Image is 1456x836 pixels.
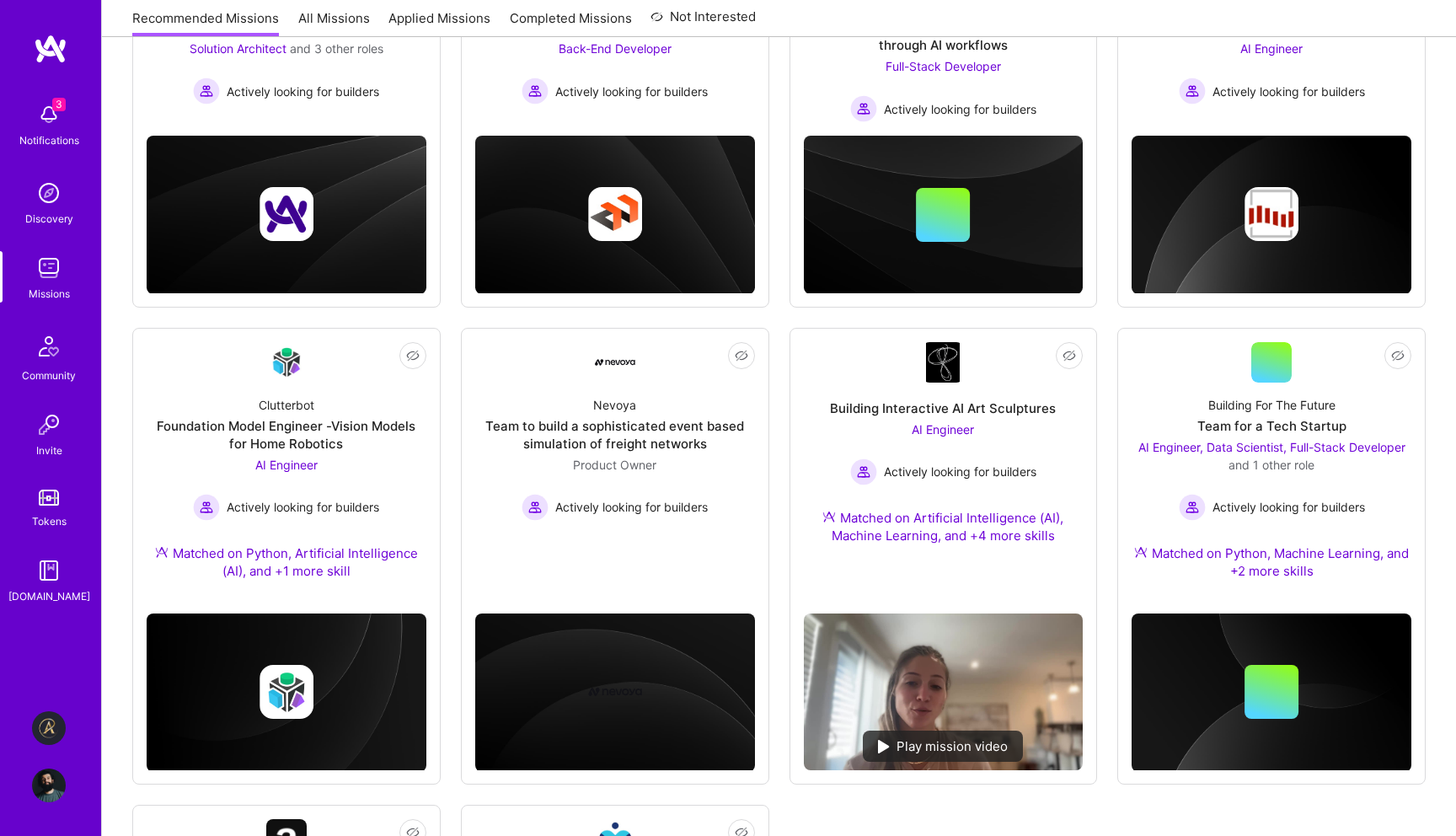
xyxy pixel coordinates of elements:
[32,554,66,587] img: guide book
[863,731,1023,762] div: Play mission video
[804,509,1084,544] div: Matched on Artificial Intelligence (AI), Machine Learning, and +4 more skills
[147,614,426,772] img: cover
[475,417,755,453] div: Team to build a sophisticated event based simulation of freight networks
[1208,396,1336,414] div: Building For The Future
[147,417,426,453] div: Foundation Model Engineer -Vision Models for Home Robotics
[36,442,62,459] div: Invite
[1134,545,1148,559] img: Ateam Purple Icon
[475,342,755,549] a: Company LogoNevoyaTeam to build a sophisticated event based simulation of freight networksProduct...
[1132,614,1411,772] img: cover
[1240,41,1303,56] span: AI Engineer
[32,176,66,210] img: discovery
[298,9,370,37] a: All Missions
[28,711,70,745] a: Aldea: Transforming Behavior Change Through AI-Driven Coaching
[588,187,642,241] img: Company logo
[29,285,70,303] div: Missions
[830,399,1056,417] div: Building Interactive AI Art Sculptures
[1132,342,1411,600] a: Building For The FutureTeam for a Tech StartupAI Engineer, Data Scientist, Full-Stack Developer a...
[595,359,635,366] img: Company Logo
[147,342,426,600] a: Company LogoClutterbotFoundation Model Engineer -Vision Models for Home RoboticsAI Engineer Activ...
[1138,440,1405,454] span: AI Engineer, Data Scientist, Full-Stack Developer
[822,510,836,523] img: Ateam Purple Icon
[850,458,877,485] img: Actively looking for builders
[475,136,755,294] img: cover
[555,83,708,100] span: Actively looking for builders
[155,545,169,559] img: Ateam Purple Icon
[886,59,1001,73] span: Full-Stack Developer
[32,711,66,745] img: Aldea: Transforming Behavior Change Through AI-Driven Coaching
[804,342,1084,600] a: Company LogoBuilding Interactive AI Art SculpturesAI Engineer Actively looking for buildersActive...
[735,349,748,362] i: icon EyeClosed
[32,98,66,131] img: bell
[1212,83,1365,100] span: Actively looking for builders
[884,100,1036,118] span: Actively looking for builders
[1132,136,1411,294] img: cover
[1245,187,1298,241] img: Company logo
[266,342,307,382] img: Company Logo
[260,665,313,719] img: Company logo
[1228,458,1314,472] span: and 1 other role
[573,458,656,472] span: Product Owner
[32,769,66,802] img: User Avatar
[28,769,70,802] a: User Avatar
[1179,78,1206,104] img: Actively looking for builders
[19,131,79,149] div: Notifications
[32,408,66,442] img: Invite
[522,78,549,104] img: Actively looking for builders
[804,136,1084,294] img: cover
[1212,498,1365,516] span: Actively looking for builders
[884,463,1036,480] span: Actively looking for builders
[559,41,672,56] span: Back-End Developer
[475,614,755,772] img: cover
[32,512,67,530] div: Tokens
[259,396,314,414] div: Clutterbot
[593,396,636,414] div: Nevoya
[650,7,756,37] a: Not Interested
[25,210,73,228] div: Discovery
[1063,349,1076,362] i: icon EyeClosed
[1132,544,1411,580] div: Matched on Python, Machine Learning, and +2 more skills
[912,422,974,437] span: AI Engineer
[52,98,66,111] span: 3
[22,367,76,384] div: Community
[850,95,877,122] img: Actively looking for builders
[255,458,318,472] span: AI Engineer
[290,41,383,56] span: and 3 other roles
[555,498,708,516] span: Actively looking for builders
[190,41,286,56] span: Solution Architect
[260,187,313,241] img: Company logo
[227,83,379,100] span: Actively looking for builders
[34,34,67,64] img: logo
[804,614,1084,771] img: No Mission
[147,136,426,294] img: cover
[193,494,220,521] img: Actively looking for builders
[522,494,549,521] img: Actively looking for builders
[39,490,59,506] img: tokens
[1391,349,1405,362] i: icon EyeClosed
[926,342,960,383] img: Company Logo
[510,9,632,37] a: Completed Missions
[388,9,490,37] a: Applied Missions
[1197,417,1346,435] div: Team for a Tech Startup
[132,9,279,37] a: Recommended Missions
[227,498,379,516] span: Actively looking for builders
[29,326,69,367] img: Community
[8,587,90,605] div: [DOMAIN_NAME]
[588,665,642,719] img: Company logo
[147,544,426,580] div: Matched on Python, Artificial Intelligence (AI), and +1 more skill
[406,349,420,362] i: icon EyeClosed
[193,78,220,104] img: Actively looking for builders
[878,740,890,753] img: play
[1179,494,1206,521] img: Actively looking for builders
[32,251,66,285] img: teamwork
